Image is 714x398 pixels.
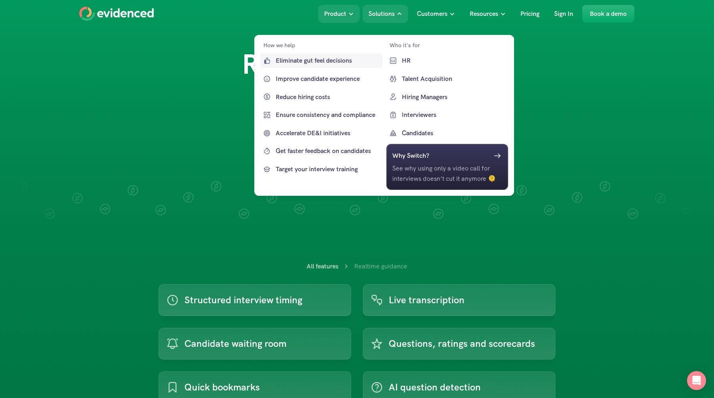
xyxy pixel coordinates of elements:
[354,261,407,272] p: Realtime guidance
[276,164,380,174] p: Target your interview training
[260,162,382,176] a: Target your interview training
[554,9,573,19] p: Sign In
[260,144,382,158] a: Get faster feedback on candidates
[470,9,498,19] p: Resources
[159,328,351,360] a: Candidate waiting room
[389,336,535,351] p: Questions, ratings and scorecards
[260,126,382,140] a: Accelerate DE&I initiatives
[401,110,506,120] p: Interviewers
[260,108,382,122] a: Ensure consistency and compliance
[307,262,338,270] a: All features
[514,5,545,23] a: Pricing
[260,90,382,104] a: Reduce hiring costs
[687,371,706,390] div: Open Intercom Messenger
[198,48,516,114] h1: Realtime interview guidance
[548,5,579,23] a: Sign In
[184,380,260,395] p: Quick bookmarks
[520,9,539,19] p: Pricing
[276,146,380,156] p: Get faster feedback on candidates
[79,7,154,21] a: Home
[389,380,481,395] p: AI question detection
[386,108,508,122] a: Interviewers
[324,9,346,19] p: Product
[276,110,380,120] p: Ensure consistency and compliance
[389,41,420,50] p: Who it's for
[363,328,555,360] a: Questions, ratings and scorecards
[276,55,380,66] p: Eliminate gut feel decisions
[392,163,502,184] p: See why using only a video call for interviews doesn’t cut it anymore 🫠
[389,293,464,308] p: Live transcription
[386,90,508,104] a: Hiring Managers
[401,128,506,138] p: Candidates
[417,9,447,19] p: Customers
[386,72,508,86] a: Talent Acquisition
[184,336,286,351] p: Candidate waiting room
[590,9,627,19] p: Book a demo
[263,41,295,50] p: How we help
[276,74,380,84] p: Improve candidate experience
[276,128,380,138] p: Accelerate DE&I initiatives
[386,126,508,140] a: Candidates
[159,284,351,316] a: Structured interview timing
[276,92,380,102] p: Reduce hiring costs
[401,55,506,66] p: HR
[386,54,508,68] a: HR
[401,74,506,84] p: Talent Acquisition
[386,144,508,189] a: Why Switch?See why using only a video call for interviews doesn’t cut it anymore 🫠
[260,72,382,86] a: Improve candidate experience
[184,293,302,308] p: Structured interview timing
[582,5,635,23] a: Book a demo
[369,9,395,19] p: Solutions
[363,284,555,316] a: Live transcription
[392,151,429,161] h6: Why Switch?
[401,92,506,102] p: Hiring Managers
[260,54,382,68] a: Eliminate gut feel decisions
